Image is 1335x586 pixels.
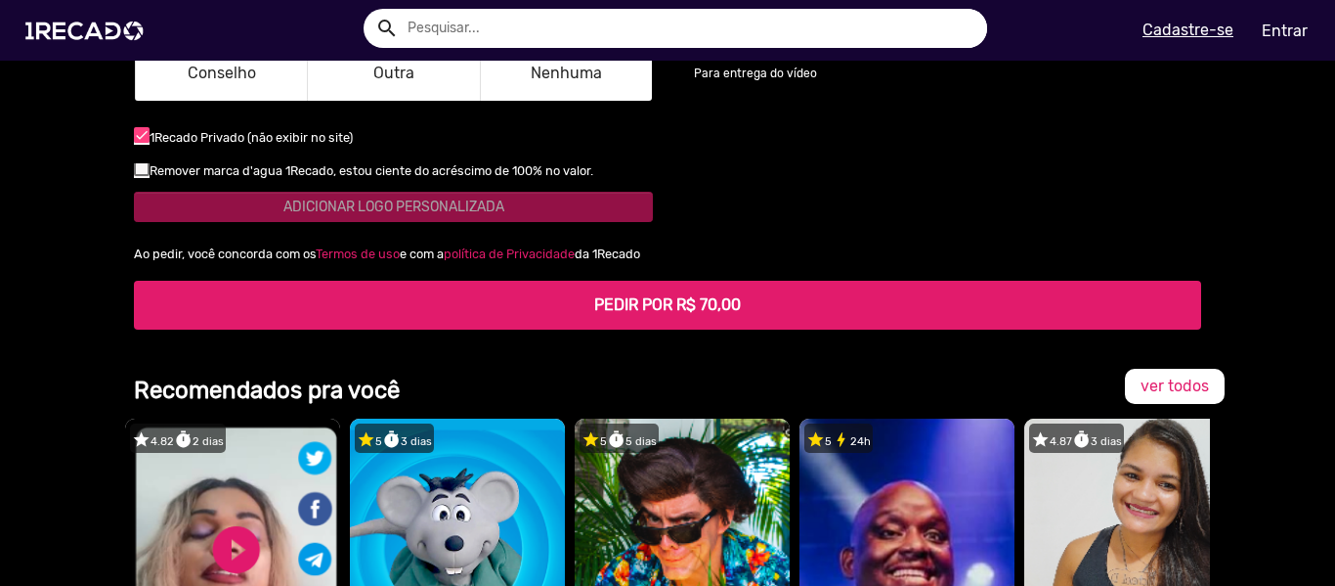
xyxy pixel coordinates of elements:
mat-icon: Example home icon [375,17,399,40]
u: Cadastre-se [1142,21,1233,39]
b: PEDIR POR R$ 70,00 [594,295,741,314]
a: Termos de uso [316,247,400,261]
small: 1Recado Privado (não exibir no site) [150,130,353,145]
button: PEDIR POR R$ 70,00 [134,281,1201,330]
a: Entrar [1249,14,1320,48]
button: ADICIONAR LOGO PERSONALIZADA [134,192,653,222]
mat-hint: Para entrega do vídeo [694,65,817,84]
small: Remover marca d'agua 1Recado, estou ciente do acréscimo de 100% no valor. [150,163,593,178]
button: Example home icon [368,10,403,44]
b: Recomendados pra você [134,377,400,404]
a: política de Privacidade [444,247,575,261]
span: Ao pedir, você concorda com os e com a da 1Recado [134,247,640,261]
input: Pesquisar... [393,9,987,48]
span: ver todos [1141,377,1209,395]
